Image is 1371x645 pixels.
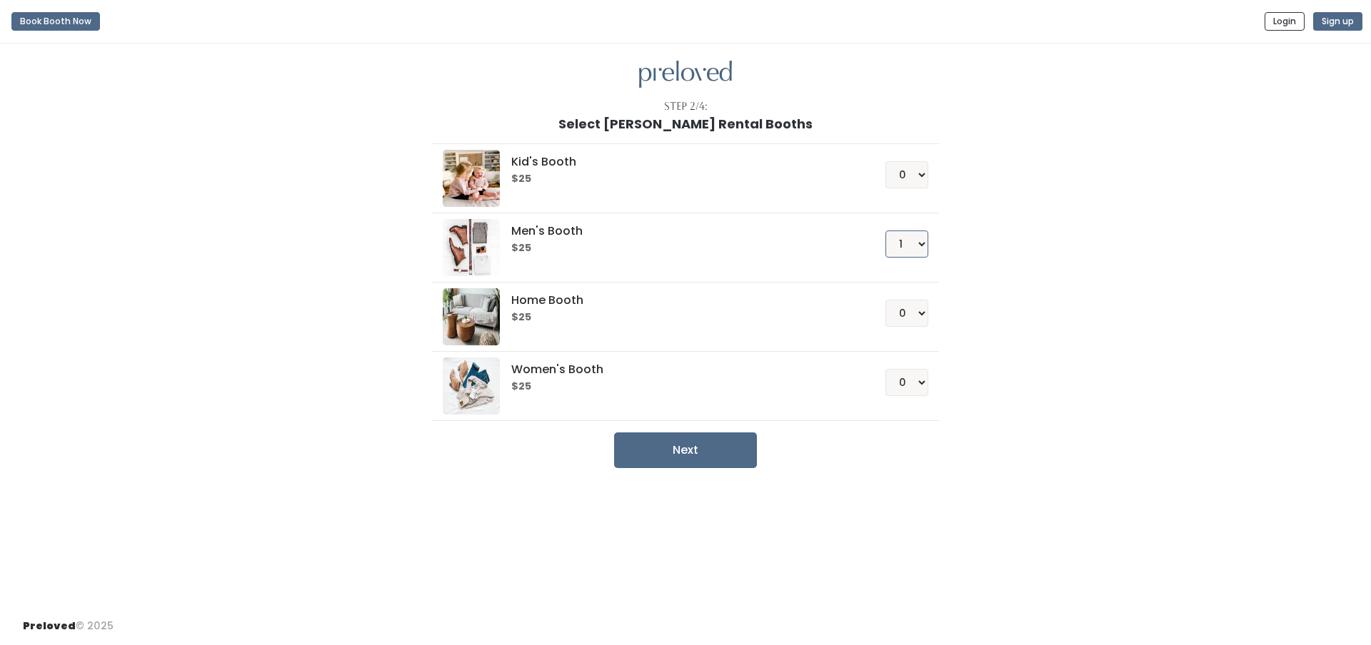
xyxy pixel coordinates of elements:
[23,619,76,633] span: Preloved
[443,150,500,207] img: preloved logo
[511,312,850,323] h6: $25
[1265,12,1305,31] button: Login
[11,12,100,31] button: Book Booth Now
[558,117,813,131] h1: Select [PERSON_NAME] Rental Booths
[23,607,114,634] div: © 2025
[443,357,500,415] img: preloved logo
[511,225,850,238] h5: Men's Booth
[11,6,100,37] a: Book Booth Now
[664,99,708,114] div: Step 2/4:
[511,243,850,254] h6: $25
[511,294,850,307] h5: Home Booth
[443,219,500,276] img: preloved logo
[511,363,850,376] h5: Women's Booth
[511,156,850,168] h5: Kid's Booth
[1313,12,1362,31] button: Sign up
[511,173,850,185] h6: $25
[443,288,500,345] img: preloved logo
[614,432,757,468] button: Next
[511,381,850,392] h6: $25
[639,61,732,88] img: preloved logo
